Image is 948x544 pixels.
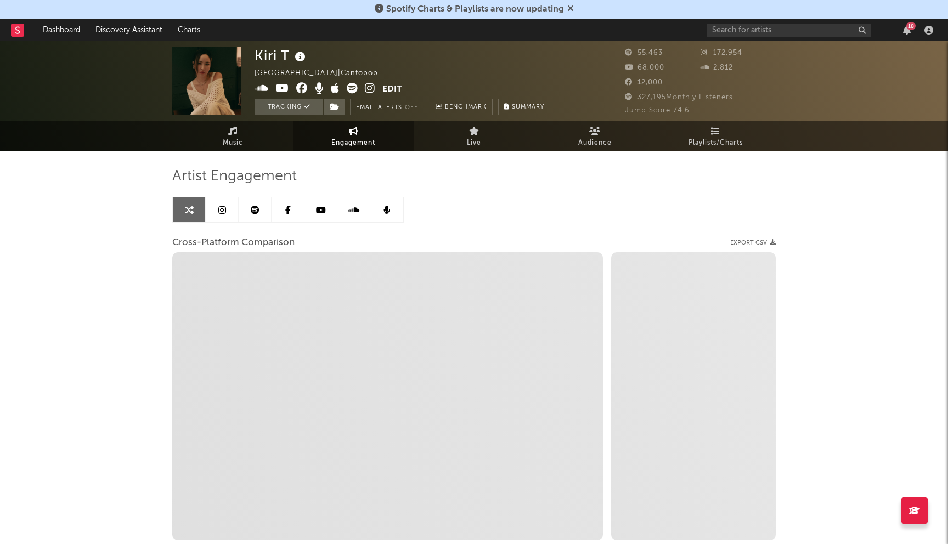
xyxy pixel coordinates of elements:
span: Dismiss [567,5,574,14]
button: Tracking [255,99,323,115]
span: 2,812 [701,64,733,71]
button: Summary [498,99,550,115]
span: 55,463 [625,49,663,56]
button: Edit [382,83,402,97]
span: Summary [512,104,544,110]
span: Benchmark [445,101,487,114]
a: Playlists/Charts [655,121,776,151]
em: Off [405,105,418,111]
button: Export CSV [730,240,776,246]
a: Charts [170,19,208,41]
span: Audience [578,137,612,150]
span: Cross-Platform Comparison [172,236,295,250]
span: Engagement [331,137,375,150]
a: Dashboard [35,19,88,41]
a: Engagement [293,121,414,151]
button: Email AlertsOff [350,99,424,115]
a: Audience [534,121,655,151]
div: 18 [906,22,916,30]
div: Kiri T [255,47,308,65]
span: Playlists/Charts [689,137,743,150]
span: 68,000 [625,64,664,71]
a: Discovery Assistant [88,19,170,41]
input: Search for artists [707,24,871,37]
button: 18 [903,26,911,35]
a: Benchmark [430,99,493,115]
span: 172,954 [701,49,742,56]
span: Live [467,137,481,150]
span: Music [223,137,243,150]
span: Jump Score: 74.6 [625,107,690,114]
a: Music [172,121,293,151]
a: Live [414,121,534,151]
span: Spotify Charts & Playlists are now updating [386,5,564,14]
div: [GEOGRAPHIC_DATA] | Cantopop [255,67,391,80]
span: 12,000 [625,79,663,86]
span: 327,195 Monthly Listeners [625,94,733,101]
span: Artist Engagement [172,170,297,183]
